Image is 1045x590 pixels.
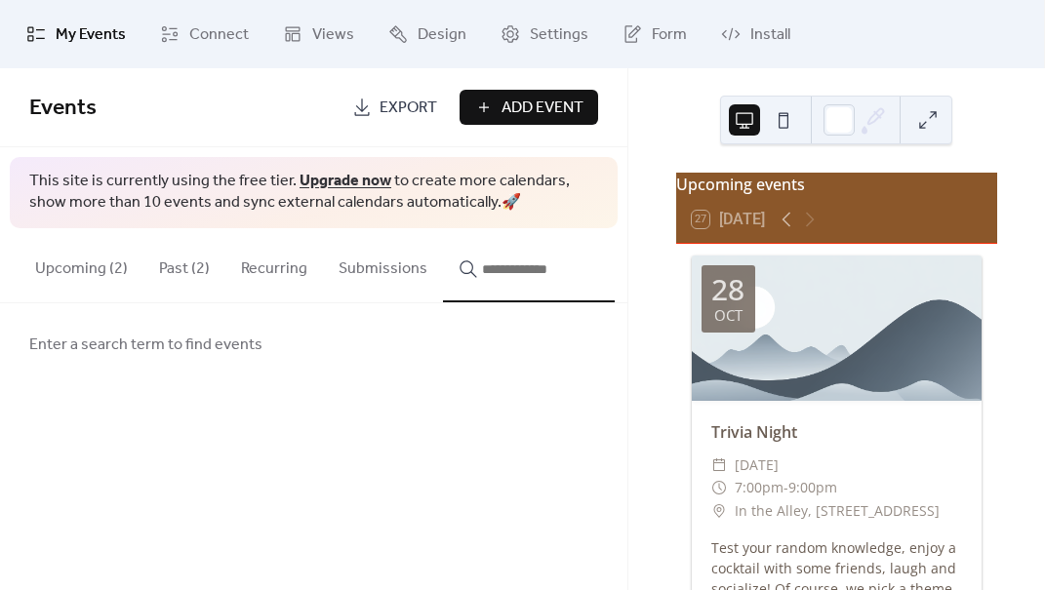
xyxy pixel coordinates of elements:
a: Design [374,8,481,60]
span: My Events [56,23,126,47]
div: Oct [714,308,743,323]
div: ​ [711,499,727,523]
button: Submissions [323,228,443,300]
span: Events [29,87,97,130]
span: Enter a search term to find events [29,334,262,357]
button: Recurring [225,228,323,300]
a: Upgrade now [300,166,391,196]
span: Design [418,23,466,47]
a: Views [268,8,369,60]
span: - [784,476,788,499]
a: Form [608,8,702,60]
div: ​ [711,476,727,499]
a: Install [706,8,805,60]
a: Export [338,90,452,125]
span: 7:00pm [735,476,784,499]
span: This site is currently using the free tier. to create more calendars, show more than 10 events an... [29,171,598,215]
span: Add Event [502,97,583,120]
a: Settings [486,8,603,60]
span: In the Alley, [STREET_ADDRESS] [735,499,940,523]
div: ​ [711,453,727,477]
a: My Events [12,8,141,60]
a: Connect [145,8,263,60]
button: Add Event [460,90,598,125]
span: Form [652,23,687,47]
span: 9:00pm [788,476,837,499]
div: Trivia Night [692,420,982,444]
div: Upcoming events [676,173,997,196]
span: Install [750,23,790,47]
span: [DATE] [735,453,779,477]
div: 28 [711,275,744,304]
button: Upcoming (2) [20,228,143,300]
span: Views [312,23,354,47]
span: Settings [530,23,588,47]
button: Past (2) [143,228,225,300]
span: Export [380,97,437,120]
span: Connect [189,23,249,47]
